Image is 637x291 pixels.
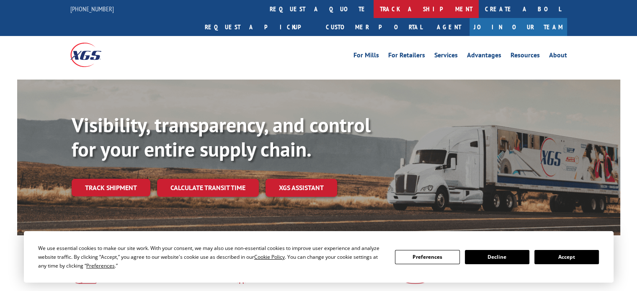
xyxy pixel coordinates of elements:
a: [PHONE_NUMBER] [70,5,114,13]
span: Preferences [86,262,115,269]
span: Cookie Policy [254,253,285,260]
button: Decline [465,250,529,264]
a: Join Our Team [469,18,567,36]
button: Accept [534,250,599,264]
a: Advantages [467,52,501,61]
a: Customer Portal [320,18,428,36]
a: XGS ASSISTANT [266,179,337,197]
b: Visibility, transparency, and control for your entire supply chain. [72,112,371,162]
a: Agent [428,18,469,36]
a: For Mills [353,52,379,61]
a: Services [434,52,458,61]
a: Resources [511,52,540,61]
a: About [549,52,567,61]
a: Calculate transit time [157,179,259,197]
div: We use essential cookies to make our site work. With your consent, we may also use non-essential ... [38,244,385,270]
a: For Retailers [388,52,425,61]
button: Preferences [395,250,459,264]
a: Track shipment [72,179,150,196]
a: Request a pickup [199,18,320,36]
div: Cookie Consent Prompt [24,231,614,283]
